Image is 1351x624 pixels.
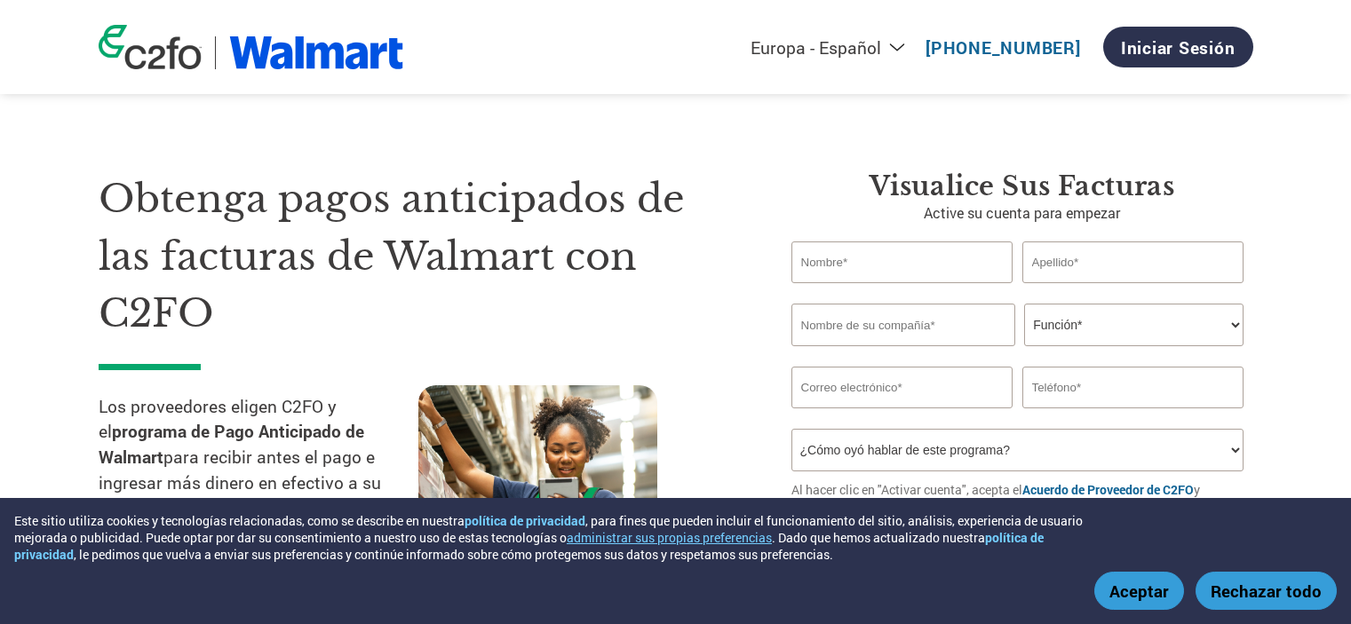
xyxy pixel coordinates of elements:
[14,512,1106,563] div: Este sitio utiliza cookies y tecnologías relacionadas, como se describe en nuestra , para fines q...
[1094,572,1184,610] button: Aceptar
[1103,27,1253,67] a: Iniciar sesión
[791,367,1013,408] input: Invalid Email format
[229,36,404,69] img: Walmart
[1024,304,1244,346] select: Title/Role
[99,170,738,343] h1: Obtenga pagos anticipados de las facturas de Walmart con C2FO
[99,25,202,69] img: c2fo logo
[418,385,657,560] img: supply chain worker
[567,529,772,546] button: administrar sus propias preferencias
[791,410,1013,422] div: Inavlid Email Address
[1022,241,1244,283] input: Apellido*
[791,170,1253,202] h3: Visualice sus facturas
[1022,481,1194,498] a: Acuerdo de Proveedor de C2FO
[791,480,1253,517] p: Al hacer clic en "Activar cuenta", acepta el y la .
[791,241,1013,283] input: Nombre*
[99,394,418,548] p: Los proveedores eligen C2FO y el para recibir antes el pago e ingresar más dinero en efectivo a s...
[465,512,585,529] a: política de privacidad
[1022,367,1244,408] input: Teléfono*
[99,420,364,468] strong: programa de Pago Anticipado de Walmart
[1022,410,1244,422] div: Inavlid Phone Number
[1196,572,1337,610] button: Rechazar todo
[791,348,1244,359] div: Invalid company name or company name is too long
[14,529,1044,563] a: política de privacidad
[791,285,1013,296] div: Invalid first name or first name is too long
[791,202,1253,224] p: Active su cuenta para empezar
[1022,285,1244,296] div: Invalid last name or last name is too long
[791,304,1015,346] input: Nombre de su compañía*
[926,36,1081,59] a: [PHONE_NUMBER]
